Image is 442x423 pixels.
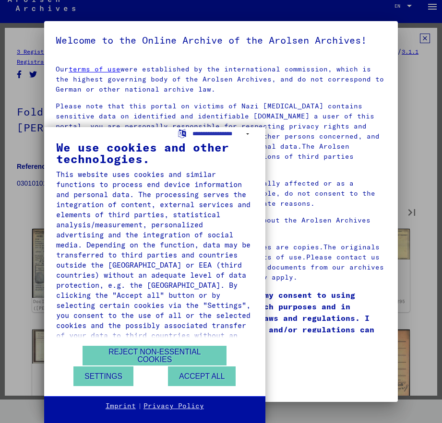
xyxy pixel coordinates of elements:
[106,401,136,411] a: Imprint
[143,401,204,411] a: Privacy Policy
[168,366,236,386] button: Accept all
[56,141,253,164] div: We use cookies and other technologies.
[73,366,133,386] button: Settings
[56,169,253,351] div: This website uses cookies and similar functions to process end device information and personal da...
[83,346,227,365] button: Reject non-essential cookies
